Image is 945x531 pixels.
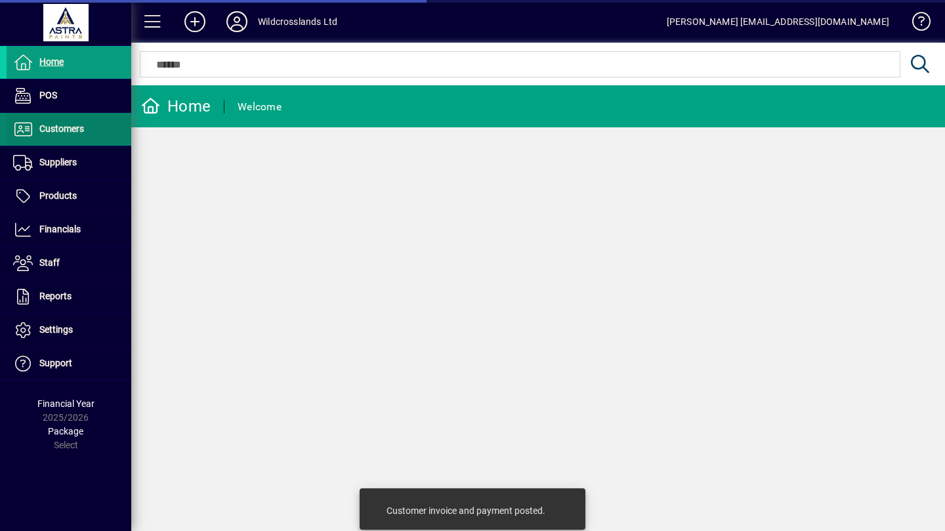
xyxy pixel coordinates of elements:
[174,10,216,33] button: Add
[39,291,72,301] span: Reports
[238,96,282,117] div: Welcome
[48,426,83,436] span: Package
[39,90,57,100] span: POS
[7,213,131,246] a: Financials
[39,358,72,368] span: Support
[39,190,77,201] span: Products
[902,3,929,45] a: Knowledge Base
[7,280,131,313] a: Reports
[39,224,81,234] span: Financials
[7,146,131,179] a: Suppliers
[7,314,131,347] a: Settings
[39,324,73,335] span: Settings
[7,247,131,280] a: Staff
[7,347,131,380] a: Support
[39,257,60,268] span: Staff
[7,180,131,213] a: Products
[39,157,77,167] span: Suppliers
[141,96,211,117] div: Home
[258,11,337,32] div: Wildcrosslands Ltd
[37,398,94,409] span: Financial Year
[39,123,84,134] span: Customers
[216,10,258,33] button: Profile
[7,113,131,146] a: Customers
[39,56,64,67] span: Home
[667,11,889,32] div: [PERSON_NAME] [EMAIL_ADDRESS][DOMAIN_NAME]
[7,79,131,112] a: POS
[387,504,545,517] div: Customer invoice and payment posted.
